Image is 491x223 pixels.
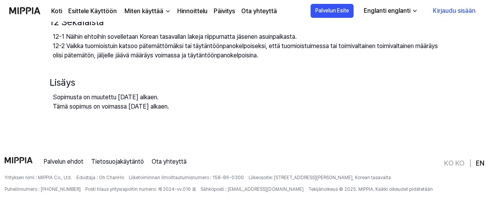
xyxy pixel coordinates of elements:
[123,7,171,16] button: Miten käyttää
[50,41,441,60] h3: 12-2 Vaikka tuomioistuin katsoo pätemättömäksi tai täytäntöönpanokelpoiseksi, että tuomioistuimes...
[85,186,196,193] span: Posti tilaus yritysraportin numero: 제 2024-vv.016 호
[165,8,171,14] img: alas
[177,7,207,16] a: Hinnoittelu
[358,3,423,19] button: Englanti englanti
[249,174,391,181] span: Liikeosoite: [STREET_ADDRESS][PERSON_NAME], Korean tasavalta
[91,157,144,166] a: Tietosuojakäytäntö
[152,157,187,166] a: Ota yhteyttä
[5,174,72,181] span: Yrityksen nimi : MIPPIA Co., Ltd.
[123,7,165,16] div: Miten käyttää
[476,159,485,168] a: EN
[50,32,441,41] h3: 12-1 Näihin ehtoihin sovelletaan Korean tasavallan lakeja riippumatta jäsenen asuinpaikasta.
[50,93,441,111] h3: Sopimusta on muutettu [DATE] alkaen. Tämä sopimus on voimassa [DATE] alkaen.
[241,7,277,16] a: Ota yhteyttä
[5,186,81,193] span: Puhelinnumero : [PHONE_NUMBER]
[308,186,433,193] span: Tekijänoikeus © 2025. MIPPIA. Kaikki oikeudet pidätetään
[129,174,244,181] span: Liiketoiminnan ilmoittautumisnumero : 158-86-0300
[362,6,412,16] div: Englanti englanti
[50,15,441,29] h1: 12 Sekalaista
[43,157,83,166] a: Palvelun ehdot
[51,7,62,16] a: Koti
[50,76,441,90] h1: Lisäys
[5,157,33,163] img: logo
[68,7,117,16] a: Esittele Käyttöön
[76,174,124,181] span: Edustaja : Oh ChanHo
[201,186,304,193] span: Sähköposti : [EMAIL_ADDRESS][DOMAIN_NAME]
[311,4,354,18] button: Palvelun Esite
[444,159,465,168] a: KO KO
[214,7,235,16] a: Päivitys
